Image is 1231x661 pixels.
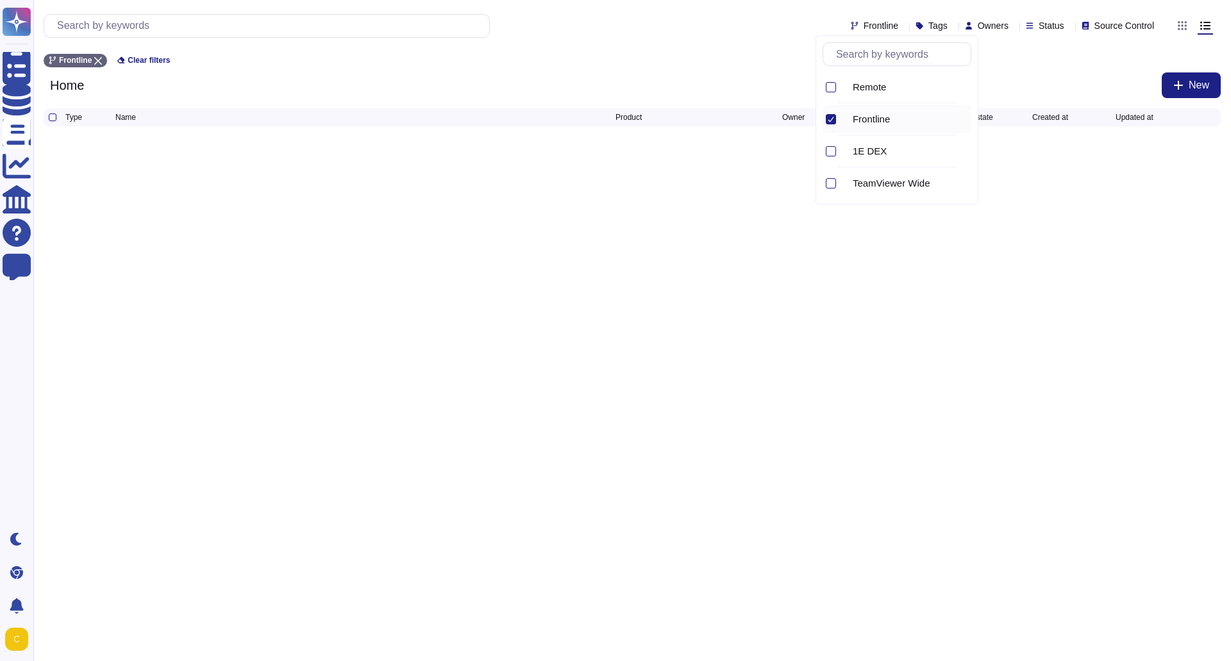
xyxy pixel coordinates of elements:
[842,79,848,94] div: Remote
[853,113,890,125] span: Frontline
[853,146,887,157] span: 1E DEX
[51,15,489,37] input: Search by keywords
[59,56,92,64] span: Frontline
[5,628,28,651] img: user
[928,21,948,30] span: Tags
[842,137,971,165] div: 1E DEX
[842,105,971,133] div: Frontline
[782,113,805,121] span: Owner
[842,169,971,197] div: TeamViewer Wide
[615,113,642,121] span: Product
[3,625,37,653] button: user
[853,81,966,93] div: Remote
[853,81,887,93] span: Remote
[853,146,966,157] div: 1E DEX
[1116,113,1153,121] span: Updated at
[1039,21,1064,30] span: Status
[44,76,90,95] span: Home
[949,113,993,121] span: Review state
[842,176,848,190] div: TeamViewer Wide
[978,21,1009,30] span: Owners
[864,21,898,30] span: Frontline
[128,56,170,64] span: Clear filters
[842,72,971,101] div: Remote
[65,113,82,121] span: Type
[830,43,971,65] input: Search by keywords
[1032,113,1068,121] span: Created at
[853,178,930,189] span: TeamViewer Wide
[1189,80,1209,90] span: New
[842,144,848,158] div: 1E DEX
[1094,21,1154,30] span: Source Control
[853,113,966,125] div: Frontline
[842,112,848,126] div: Frontline
[1162,72,1221,98] button: New
[853,178,966,189] div: TeamViewer Wide
[115,113,136,121] span: Name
